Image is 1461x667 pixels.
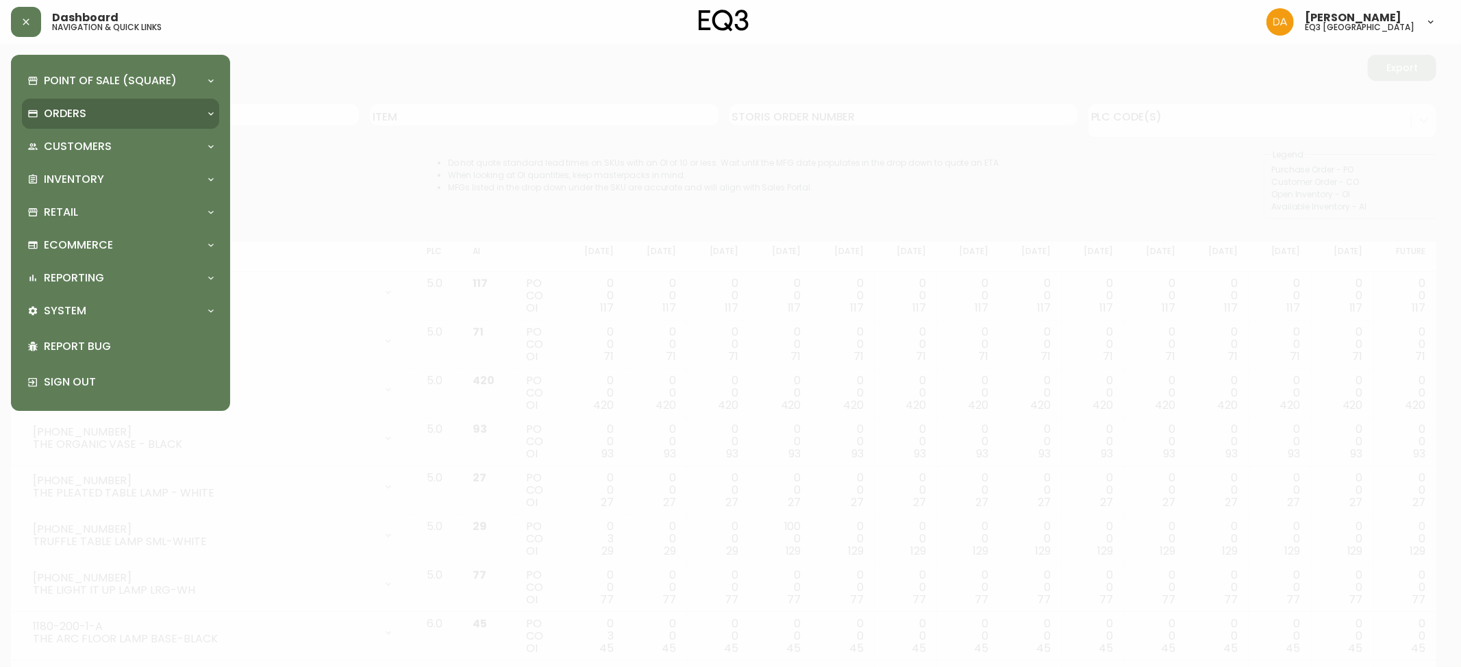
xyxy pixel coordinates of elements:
[22,296,219,326] div: System
[44,139,112,154] p: Customers
[44,73,177,88] p: Point of Sale (Square)
[22,329,219,364] div: Report Bug
[22,99,219,129] div: Orders
[44,339,214,354] p: Report Bug
[22,364,219,400] div: Sign Out
[22,230,219,260] div: Ecommerce
[44,270,104,286] p: Reporting
[44,172,104,187] p: Inventory
[44,238,113,253] p: Ecommerce
[1305,12,1401,23] span: [PERSON_NAME]
[22,164,219,194] div: Inventory
[44,375,214,390] p: Sign Out
[1305,23,1414,32] h5: eq3 [GEOGRAPHIC_DATA]
[52,23,162,32] h5: navigation & quick links
[44,303,86,318] p: System
[22,66,219,96] div: Point of Sale (Square)
[1266,8,1294,36] img: dd1a7e8db21a0ac8adbf82b84ca05374
[44,205,78,220] p: Retail
[22,131,219,162] div: Customers
[699,10,749,32] img: logo
[44,106,86,121] p: Orders
[52,12,118,23] span: Dashboard
[22,263,219,293] div: Reporting
[22,197,219,227] div: Retail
